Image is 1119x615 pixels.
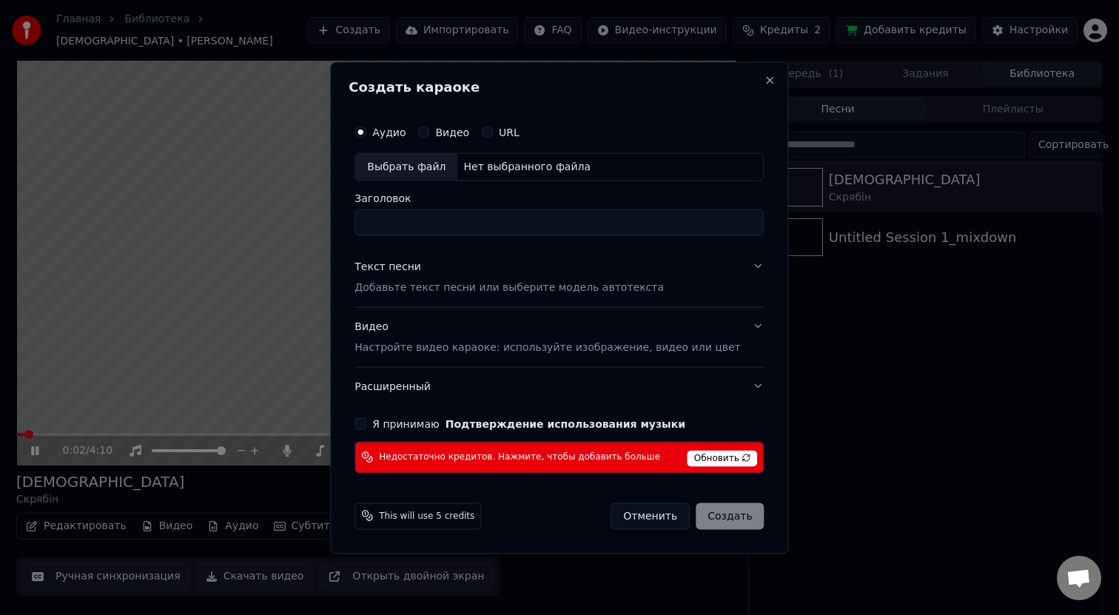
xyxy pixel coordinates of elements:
p: Настройте видео караоке: используйте изображение, видео или цвет [354,340,740,354]
span: Недостаточно кредитов. Нажмите, чтобы добавить больше [379,451,660,463]
label: Видео [435,127,469,137]
div: Выбрать файл [355,153,457,180]
label: Заголовок [354,192,764,203]
button: Текст песниДобавьте текст песни или выберите модель автотекста [354,247,764,306]
span: Обновить [688,450,758,466]
div: Нет выбранного файла [457,159,597,174]
label: Аудио [372,127,406,137]
span: This will use 5 credits [379,510,474,522]
button: ВидеоНастройте видео караоке: используйте изображение, видео или цвет [354,307,764,366]
label: Я принимаю [372,418,685,429]
p: Добавьте текст песни или выберите модель автотекста [354,280,664,295]
div: Видео [354,319,740,354]
button: Я принимаю [446,418,685,429]
button: Расширенный [354,367,764,406]
h2: Создать караоке [349,80,770,93]
button: Отменить [611,503,690,529]
label: URL [499,127,520,137]
div: Текст песни [354,259,421,274]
